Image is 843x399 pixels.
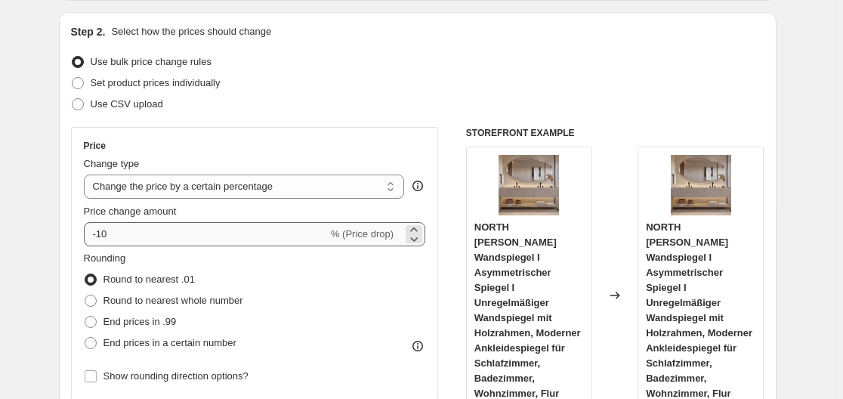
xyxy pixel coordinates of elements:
[410,178,425,193] div: help
[91,56,212,67] span: Use bulk price change rules
[84,222,328,246] input: -15
[103,370,249,382] span: Show rounding direction options?
[91,77,221,88] span: Set product prices individually
[103,316,177,327] span: End prices in .99
[84,206,177,217] span: Price change amount
[111,24,271,39] p: Select how the prices should change
[103,337,236,348] span: End prices in a certain number
[84,140,106,152] h3: Price
[84,158,140,169] span: Change type
[103,274,195,285] span: Round to nearest .01
[331,228,394,240] span: % (Price drop)
[499,155,559,215] img: 51TwU4eXLfL_80x.jpg
[91,98,163,110] span: Use CSV upload
[103,295,243,306] span: Round to nearest whole number
[71,24,106,39] h2: Step 2.
[466,127,764,139] h6: STOREFRONT EXAMPLE
[671,155,731,215] img: 51TwU4eXLfL_80x.jpg
[84,252,126,264] span: Rounding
